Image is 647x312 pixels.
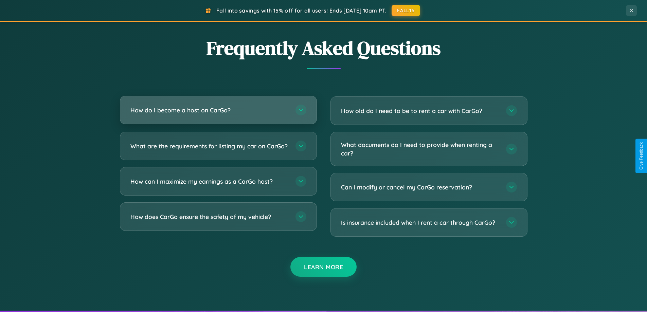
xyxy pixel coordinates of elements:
[341,107,499,115] h3: How old do I need to be to rent a car with CarGo?
[130,177,289,186] h3: How can I maximize my earnings as a CarGo host?
[130,106,289,114] h3: How do I become a host on CarGo?
[216,7,387,14] span: Fall into savings with 15% off for all users! Ends [DATE] 10am PT.
[341,218,499,227] h3: Is insurance included when I rent a car through CarGo?
[130,213,289,221] h3: How does CarGo ensure the safety of my vehicle?
[341,141,499,157] h3: What documents do I need to provide when renting a car?
[392,5,420,16] button: FALL15
[120,35,527,61] h2: Frequently Asked Questions
[639,142,644,170] div: Give Feedback
[130,142,289,150] h3: What are the requirements for listing my car on CarGo?
[290,257,357,277] button: Learn More
[341,183,499,191] h3: Can I modify or cancel my CarGo reservation?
